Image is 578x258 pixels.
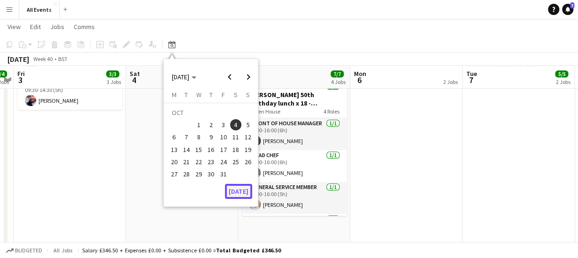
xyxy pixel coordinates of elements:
[46,21,68,33] a: Jobs
[193,132,204,143] span: 8
[205,131,217,143] button: 09-10-2025
[205,168,217,180] button: 30-10-2025
[205,144,217,156] button: 16-10-2025
[331,70,344,77] span: 7/7
[180,168,193,180] button: 28-10-2025
[15,247,42,254] span: Budgeted
[168,131,180,143] button: 06-10-2025
[230,131,242,143] button: 11-10-2025
[242,214,347,246] app-card-role: Second Chef1/1
[230,119,241,130] span: 4
[168,156,180,168] button: 20-10-2025
[196,91,201,99] span: W
[168,106,254,119] td: OCT
[218,119,229,130] span: 3
[255,108,280,115] span: Pen House
[30,23,41,31] span: Edit
[4,21,24,33] a: View
[465,75,477,85] span: 7
[230,156,242,168] button: 25-10-2025
[217,119,229,131] button: 03-10-2025
[217,168,229,180] button: 31-10-2025
[562,4,573,15] a: 7
[168,144,180,156] button: 13-10-2025
[17,69,25,78] span: Fri
[16,75,25,85] span: 3
[217,144,229,156] button: 17-10-2025
[242,119,254,130] span: 5
[169,144,180,155] span: 13
[193,144,205,156] button: 15-10-2025
[193,119,205,131] button: 01-10-2025
[324,108,339,115] span: 4 Roles
[181,144,192,155] span: 14
[168,168,180,180] button: 27-10-2025
[193,156,205,168] button: 22-10-2025
[180,131,193,143] button: 07-10-2025
[242,150,347,182] app-card-role: Head Chef1/110:00-16:00 (6h)[PERSON_NAME]
[106,70,119,77] span: 3/3
[74,23,95,31] span: Comms
[239,68,258,86] button: Next month
[555,70,568,77] span: 5/5
[8,23,21,31] span: View
[193,119,204,130] span: 1
[230,144,241,155] span: 18
[555,78,570,85] div: 2 Jobs
[181,156,192,167] span: 21
[242,156,254,167] span: 26
[218,132,229,143] span: 10
[209,91,213,99] span: T
[205,144,216,155] span: 16
[180,156,193,168] button: 21-10-2025
[17,78,123,110] app-card-role: Head Chef1/109:30-14:30 (5h)[PERSON_NAME]
[205,119,217,131] button: 02-10-2025
[50,23,64,31] span: Jobs
[234,91,238,99] span: S
[19,0,60,19] button: All Events
[52,247,74,254] span: All jobs
[5,245,44,256] button: Budgeted
[185,91,188,99] span: T
[466,69,477,78] span: Tue
[130,69,140,78] span: Sat
[230,156,241,167] span: 25
[242,131,254,143] button: 12-10-2025
[205,132,216,143] span: 9
[193,131,205,143] button: 08-10-2025
[193,168,204,180] span: 29
[216,247,281,254] span: Total Budgeted £346.50
[169,156,180,167] span: 20
[58,55,68,62] div: BST
[242,144,254,156] button: 19-10-2025
[353,75,366,85] span: 6
[168,68,200,85] button: Choose month and year
[172,73,189,81] span: [DATE]
[230,144,242,156] button: 18-10-2025
[218,156,229,167] span: 24
[31,55,54,62] span: Week 40
[169,168,180,180] span: 27
[205,119,216,130] span: 2
[193,168,205,180] button: 29-10-2025
[354,69,366,78] span: Mon
[222,91,225,99] span: F
[181,168,192,180] span: 28
[220,68,239,86] button: Previous month
[205,156,216,167] span: 23
[205,168,216,180] span: 30
[246,91,250,99] span: S
[242,156,254,168] button: 26-10-2025
[218,144,229,155] span: 17
[242,132,254,143] span: 12
[26,21,45,33] a: Edit
[230,132,241,143] span: 11
[128,75,140,85] span: 4
[242,182,347,214] app-card-role: General service member1/111:00-16:00 (5h)[PERSON_NAME]
[225,184,252,199] button: [DATE]
[230,119,242,131] button: 04-10-2025
[242,77,347,216] app-job-card: 10:00-16:00 (6h)4/4[PERSON_NAME] 50th birthday lunch x 18 - [GEOGRAPHIC_DATA] Pen House4 RolesFro...
[181,132,192,143] span: 7
[70,21,99,33] a: Comms
[8,54,29,64] div: [DATE]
